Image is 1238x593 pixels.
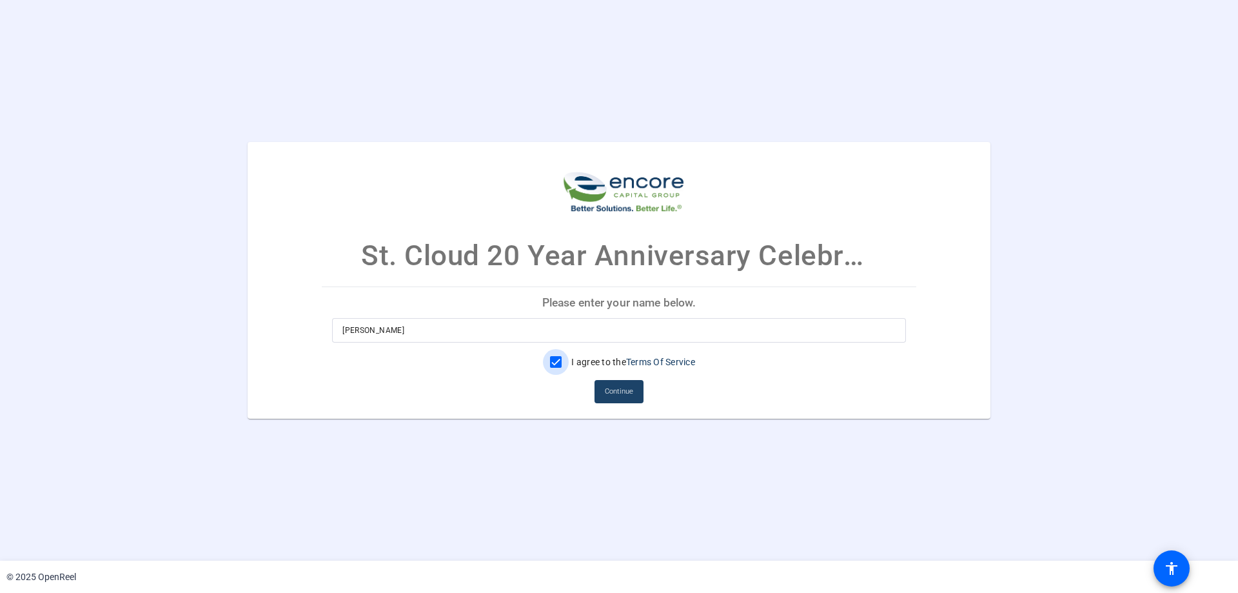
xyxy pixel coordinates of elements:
button: Continue [594,380,644,403]
img: company-logo [555,155,683,215]
p: Please enter your name below. [322,287,916,318]
mat-icon: accessibility [1164,561,1179,576]
label: I agree to the [569,356,695,368]
div: © 2025 OpenReel [6,570,76,584]
input: Enter your name [342,323,896,338]
a: Terms Of Service [626,357,695,367]
span: Continue [605,382,633,401]
p: St. Cloud 20 Year Anniversary Celebration [361,234,877,277]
